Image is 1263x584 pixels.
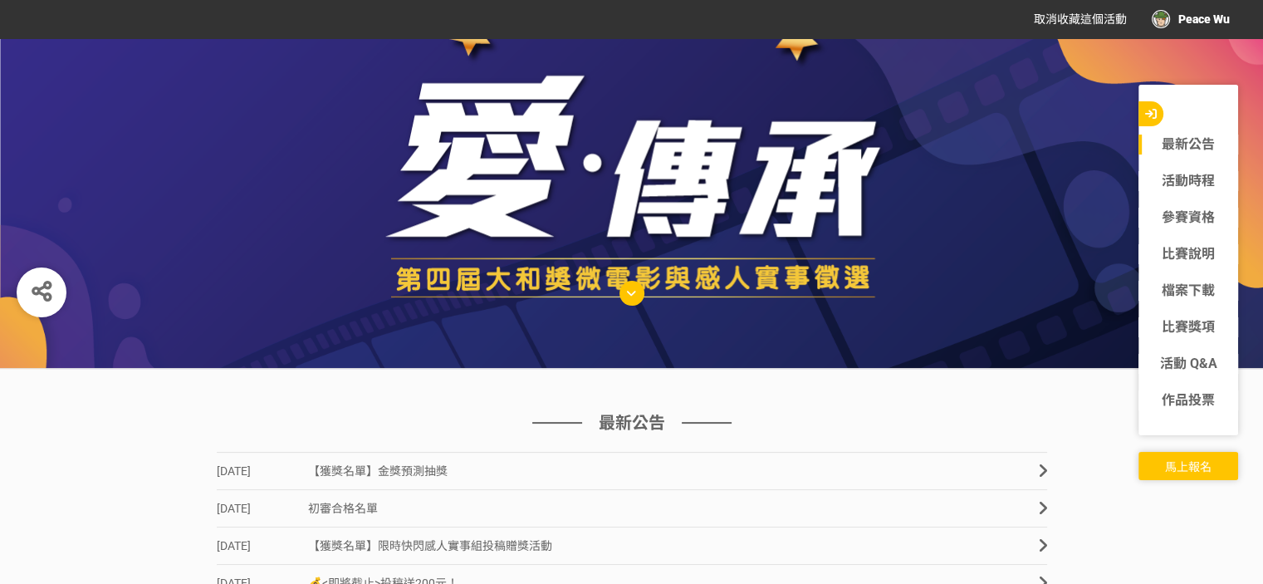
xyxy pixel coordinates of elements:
[1138,208,1238,228] a: 參賽資格
[1138,317,1238,337] a: 比賽獎項
[1138,452,1238,480] button: 馬上報名
[308,464,448,478] span: 【獲獎名單】金獎預測抽獎
[1138,354,1238,374] a: 活動 Q&A
[217,453,308,490] span: [DATE]
[217,490,308,528] span: [DATE]
[1138,244,1238,264] a: 比賽說明
[217,528,308,565] span: [DATE]
[599,410,665,435] span: 最新公告
[1138,171,1238,191] a: 活動時程
[217,452,1047,489] a: [DATE]【獲獎名單】金獎預測抽獎
[217,527,1047,564] a: [DATE]【獲獎名單】限時快閃感人實事組投稿贈獎活動
[308,502,378,515] span: 初審合格名單
[308,539,552,552] span: 【獲獎名單】限時快閃感人實事組投稿贈獎活動
[1138,135,1238,155] a: 最新公告
[1034,12,1127,26] span: 取消收藏這個活動
[1165,460,1212,474] span: 馬上報名
[1138,281,1238,301] a: 檔案下載
[217,489,1047,527] a: [DATE]初審合格名單
[1162,392,1215,408] span: 作品投票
